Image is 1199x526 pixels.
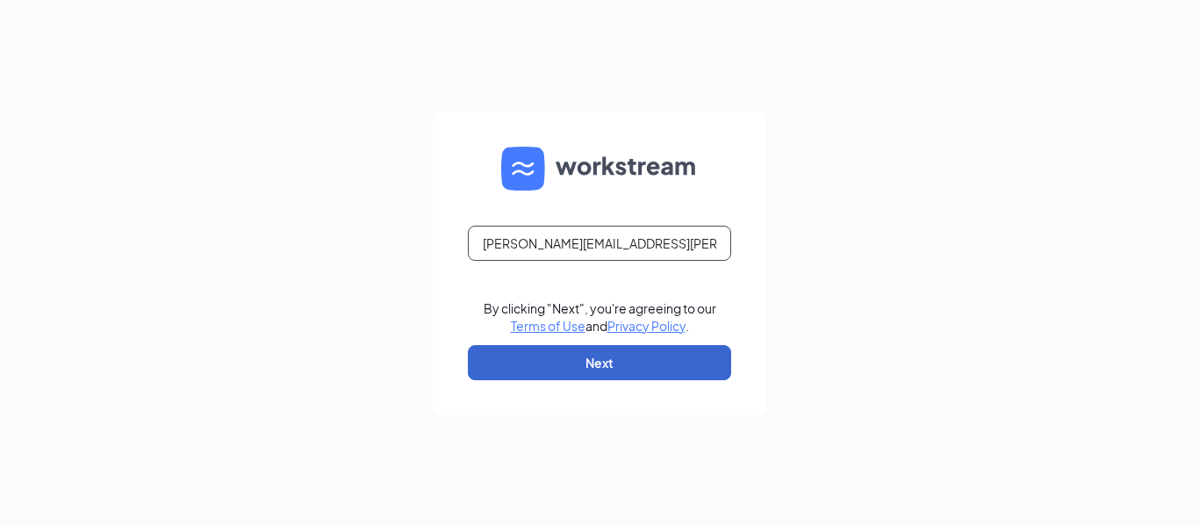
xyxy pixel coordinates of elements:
a: Terms of Use [511,318,585,334]
a: Privacy Policy [607,318,686,334]
img: WS logo and Workstream text [501,147,698,191]
button: Next [468,345,731,380]
div: By clicking "Next", you're agreeing to our and . [484,299,716,335]
input: Email [468,226,731,261]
